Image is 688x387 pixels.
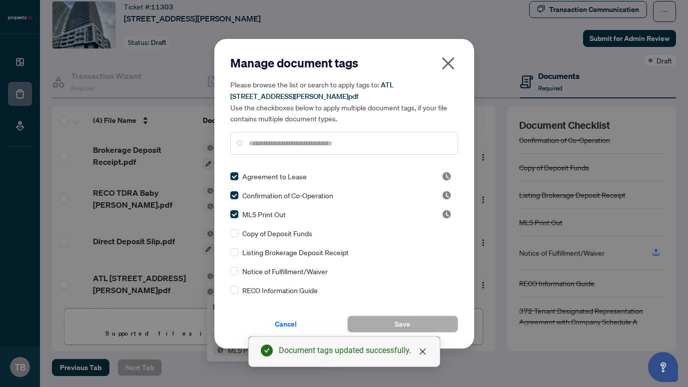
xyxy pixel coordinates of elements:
span: Notice of Fulfillment/Waiver [242,266,328,277]
h5: Please browse the list or search to apply tags to: Use the checkboxes below to apply multiple doc... [230,79,458,124]
img: status [442,171,452,181]
span: Confirmation of Co-Operation [242,190,333,201]
span: Pending Review [442,209,452,219]
a: Close [417,346,428,357]
span: check-circle [261,345,273,357]
span: RECO Information Guide [242,285,318,296]
span: MLS Print Out [242,209,286,220]
span: ATL [STREET_ADDRESS][PERSON_NAME]pdf [230,80,394,101]
div: Document tags updated successfully. [279,345,428,357]
button: Open asap [648,352,678,382]
button: Cancel [230,316,341,333]
img: status [442,209,452,219]
span: Agreement to Lease [242,171,307,182]
img: status [442,190,452,200]
button: Save [347,316,458,333]
h2: Manage document tags [230,55,458,71]
span: Cancel [275,316,297,332]
span: Copy of Deposit Funds [242,228,312,239]
span: Listing Brokerage Deposit Receipt [242,247,349,258]
span: Pending Review [442,190,452,200]
span: close [419,348,427,356]
span: close [440,55,456,71]
span: Pending Review [442,171,452,181]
